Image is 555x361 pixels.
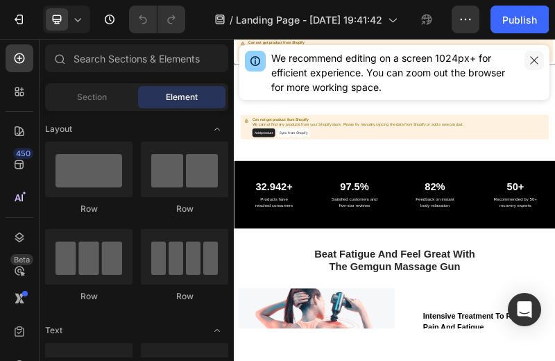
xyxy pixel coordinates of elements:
[13,148,33,159] div: 450
[141,203,228,215] div: Row
[45,44,228,72] input: Search Sections & Elements
[230,12,233,27] span: /
[112,269,196,292] button: Sync from Shopify
[166,91,198,103] span: Element
[141,290,228,303] div: Row
[77,91,107,103] span: Section
[45,324,62,337] span: Text
[234,24,555,328] iframe: Design area
[206,319,228,342] span: Toggle open
[271,51,519,94] div: We recommend editing on a screen 1024px+ for efficient experience. You can zoom out the browser f...
[101,70,185,92] button: Sync from Shopify
[236,12,382,27] span: Landing Page - [DATE] 19:41:42
[502,12,537,27] div: Publish
[37,70,96,92] button: Add product
[490,6,549,33] button: Publish
[45,203,133,215] div: Row
[45,290,133,303] div: Row
[10,254,33,265] div: Beta
[206,118,228,140] span: Toggle open
[45,123,72,135] span: Layout
[129,6,185,33] div: Undo/Redo
[47,269,106,292] button: Add product
[508,293,541,326] div: Open Intercom Messenger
